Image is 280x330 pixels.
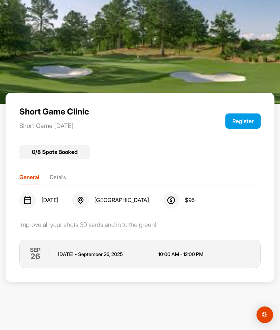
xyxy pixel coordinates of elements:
span: [GEOGRAPHIC_DATA] [94,197,149,204]
img: svg+xml;base64,PHN2ZyB3aWR0aD0iMjQiIGhlaWdodD0iMjQiIHZpZXdCb3g9IjAgMCAyNCAyNCIgZmlsbD0ibm9uZSIgeG... [24,196,32,204]
div: 0 / 8 Spots Booked [19,145,90,159]
li: Details [50,173,66,184]
p: [DATE] September 26 , 2025 [58,250,154,258]
img: svg+xml;base64,PHN2ZyB3aWR0aD0iMjQiIGhlaWdodD0iMjQiIHZpZXdCb3g9IjAgMCAyNCAyNCIgZmlsbD0ibm9uZSIgeG... [76,196,85,204]
p: Short Game [DATE] [19,122,212,130]
span: • [75,251,77,257]
button: Register [225,113,261,129]
li: General [19,173,39,184]
p: SEP [30,246,40,254]
p: Short Game Clinic [19,107,212,117]
img: svg+xml;base64,PHN2ZyB3aWR0aD0iMjQiIGhlaWdodD0iMjQiIHZpZXdCb3g9IjAgMCAyNCAyNCIgZmlsbD0ibm9uZSIgeG... [167,196,175,204]
span: $ 95 [185,197,195,204]
span: [DATE] [41,197,58,204]
div: Improve all your shots 30 yards and in to the green! [19,221,261,229]
div: Open Intercom Messenger [256,306,273,323]
p: 10:00 AM - 12:00 PM [158,250,254,258]
h2: 26 [30,250,40,262]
